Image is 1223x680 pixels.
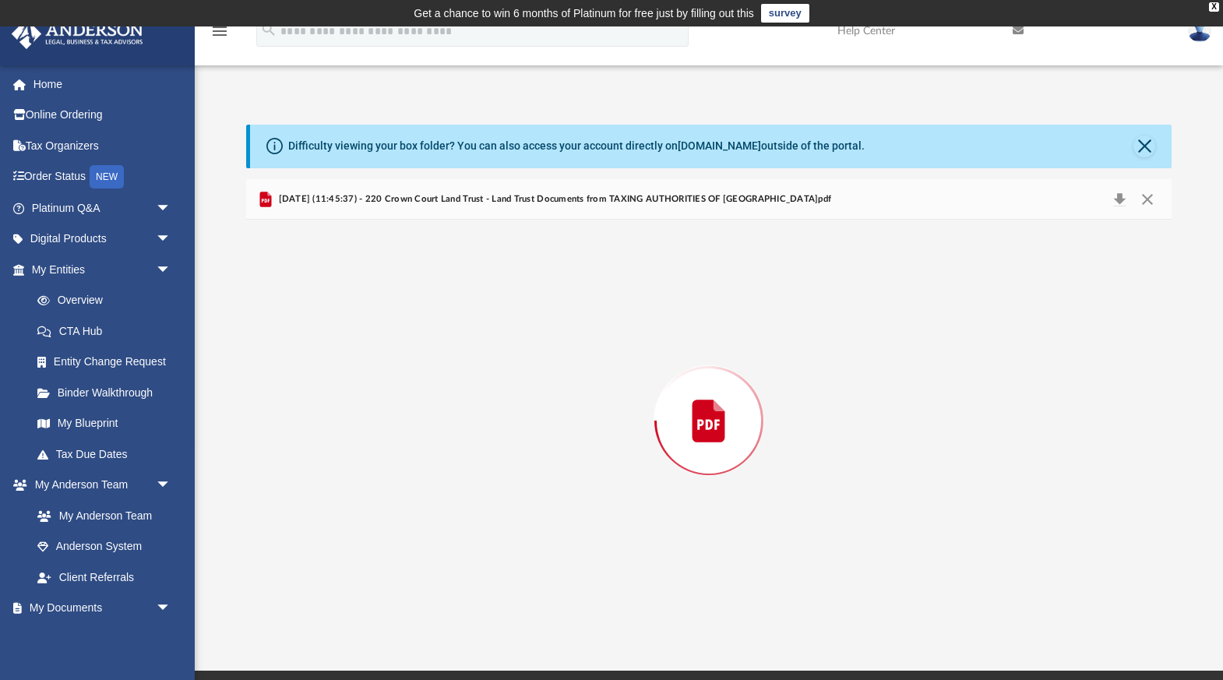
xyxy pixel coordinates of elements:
[22,562,187,593] a: Client Referrals
[156,192,187,224] span: arrow_drop_down
[11,69,195,100] a: Home
[7,19,148,49] img: Anderson Advisors Platinum Portal
[414,4,754,23] div: Get a chance to win 6 months of Platinum for free just by filling out this
[288,138,865,154] div: Difficulty viewing your box folder? You can also access your account directly on outside of the p...
[22,347,195,378] a: Entity Change Request
[210,22,229,41] i: menu
[11,161,195,193] a: Order StatusNEW
[90,165,124,188] div: NEW
[22,377,195,408] a: Binder Walkthrough
[22,285,195,316] a: Overview
[156,593,187,625] span: arrow_drop_down
[275,192,831,206] span: [DATE] (11:45:37) - 220 Crown Court Land Trust - Land Trust Documents from TAXING AUTHORITIES OF ...
[22,531,187,562] a: Anderson System
[1133,136,1155,157] button: Close
[22,408,187,439] a: My Blueprint
[22,623,179,654] a: Box
[11,130,195,161] a: Tax Organizers
[22,439,195,470] a: Tax Due Dates
[156,224,187,255] span: arrow_drop_down
[11,470,187,501] a: My Anderson Teamarrow_drop_down
[11,254,195,285] a: My Entitiesarrow_drop_down
[11,224,195,255] a: Digital Productsarrow_drop_down
[1188,19,1211,42] img: User Pic
[761,4,809,23] a: survey
[22,315,195,347] a: CTA Hub
[210,30,229,41] a: menu
[678,139,761,152] a: [DOMAIN_NAME]
[1133,188,1161,210] button: Close
[260,21,277,38] i: search
[1209,2,1219,12] div: close
[156,470,187,502] span: arrow_drop_down
[156,254,187,286] span: arrow_drop_down
[246,179,1172,622] div: Preview
[11,593,187,624] a: My Documentsarrow_drop_down
[22,500,179,531] a: My Anderson Team
[11,192,195,224] a: Platinum Q&Aarrow_drop_down
[1105,188,1133,210] button: Download
[11,100,195,131] a: Online Ordering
